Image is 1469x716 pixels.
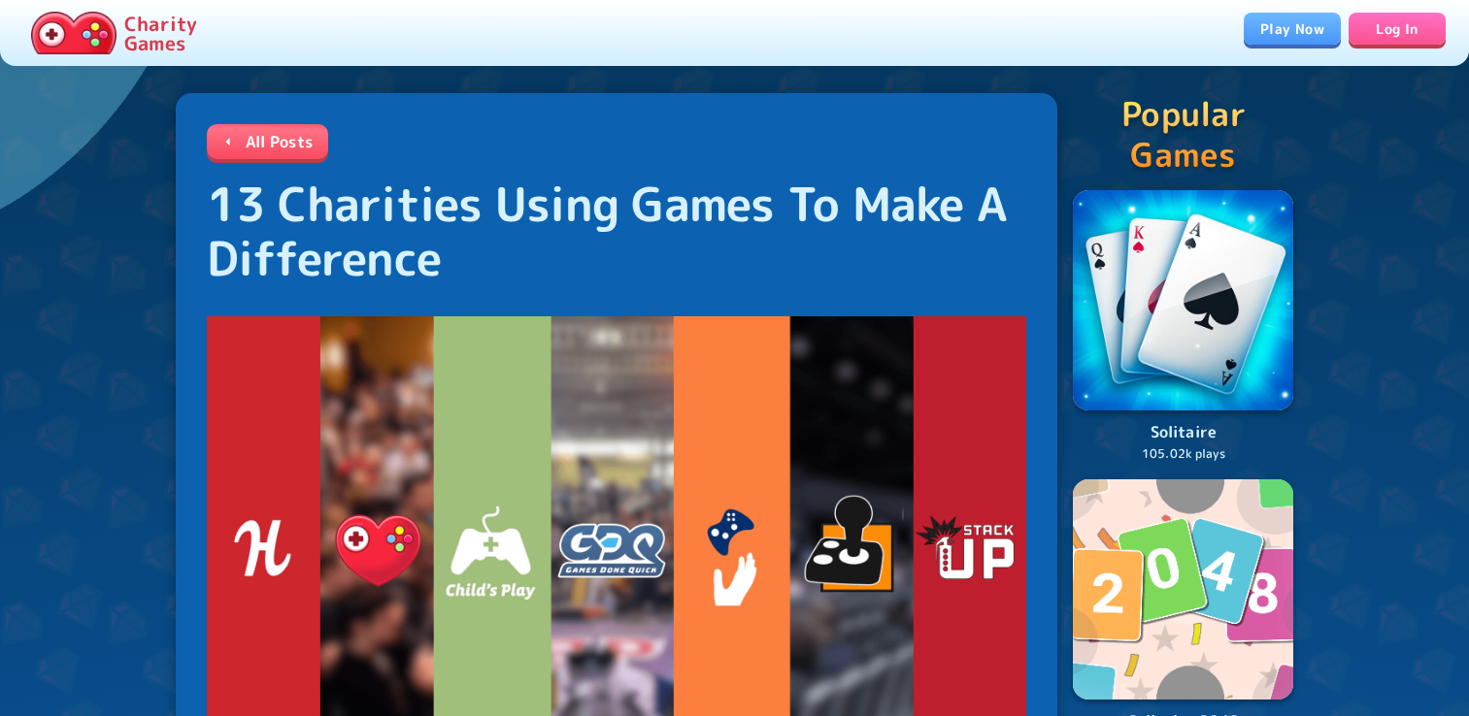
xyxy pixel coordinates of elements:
[31,12,117,54] img: Charity.Games
[1073,479,1293,700] img: Logo
[1073,93,1293,175] p: Popular Games
[124,14,197,52] p: Charity Games
[1073,445,1293,464] p: 105.02k plays
[207,124,328,159] a: All Posts
[1073,190,1293,410] img: Logo
[1349,13,1446,45] a: Log In
[207,177,1027,285] h1: 13 Charities Using Games To Make A Difference
[246,130,313,153] p: All Posts
[1073,190,1293,464] a: LogoSolitaire105.02k plays
[1244,13,1341,45] a: Play Now
[23,8,205,58] a: Charity Games
[1073,420,1293,445] p: Solitaire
